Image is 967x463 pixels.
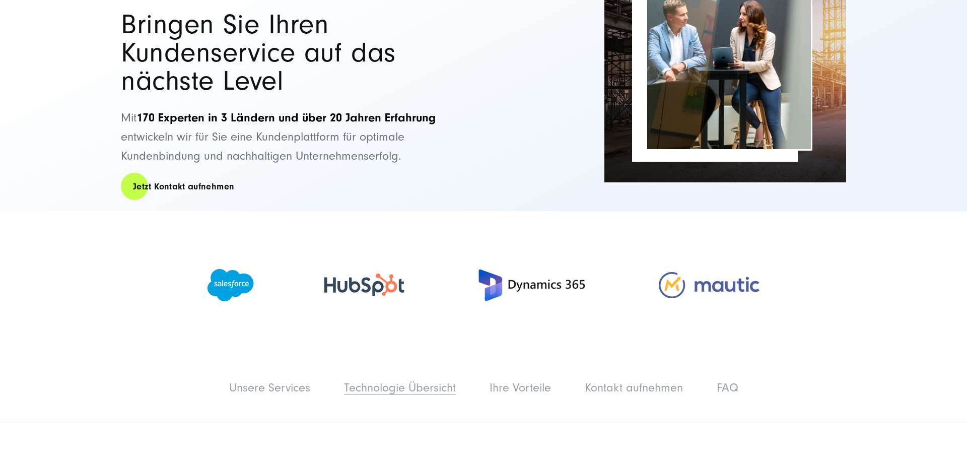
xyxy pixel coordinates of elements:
[717,381,738,394] a: FAQ
[585,381,683,394] a: Kontakt aufnehmen
[121,172,246,201] a: Jetzt Kontakt aufnehmen
[136,111,436,124] strong: 170 Experten in 3 Ländern und über 20 Jahren Erfahrung
[490,381,551,394] a: Ihre Vorteile
[324,274,404,296] img: HubSpot Gold Partner Agentur - Full-Service CRM Agentur SUNZINET
[659,272,759,298] img: Mautic Agentur - Full-Service CRM Agentur SUNZINET
[475,253,588,317] img: Microsoft Dynamics Agentur 365 - Full-Service CRM Agentur SUNZINET
[229,381,310,394] a: Unsere Services
[344,381,456,394] a: Technologie Übersicht
[208,269,254,301] img: Salesforce Partner Agentur - Full-Service CRM Agentur SUNZINET
[121,11,473,95] h2: Bringen Sie Ihren Kundenservice auf das nächste Level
